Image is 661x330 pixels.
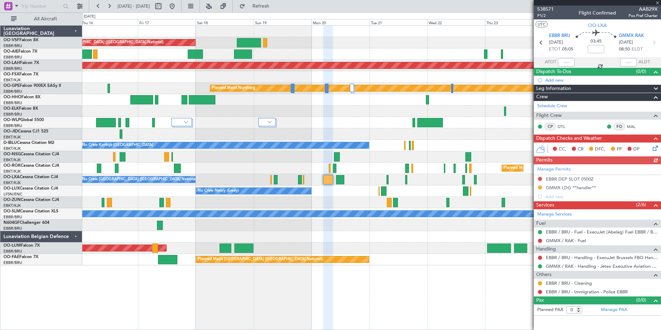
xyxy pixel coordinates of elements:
div: Flight Confirmed [579,9,616,17]
span: DP [633,146,640,153]
a: OO-VSFFalcon 8X [3,38,38,42]
div: No Crew Kortrijk-[GEOGRAPHIC_DATA] [82,140,153,150]
div: Sun 19 [254,19,311,25]
span: OO-VSF [3,38,19,42]
a: EBBR/BRU [3,100,22,106]
div: CP [544,123,556,130]
span: 08:50 [619,46,630,53]
span: ELDT [632,46,643,53]
a: EBBR/BRU [3,55,22,60]
label: Planned PAX [537,306,563,313]
span: OO-GPE [3,84,20,88]
span: FP [617,146,622,153]
a: EBKT/KJK [3,169,21,174]
a: OO-ELKFalcon 8X [3,107,38,111]
div: Add new [545,77,658,83]
span: Others [536,271,551,279]
div: Fri 17 [138,19,196,25]
span: Refresh [246,4,276,9]
div: Tue 21 [370,19,427,25]
span: Pos Pref Charter [629,13,658,19]
button: UTC [536,21,548,27]
a: OO-GPEFalcon 900EX EASy II [3,84,61,88]
a: EBBR / BRU - Handling - ExecuJet Brussels FBO Handling Abelag [546,255,658,260]
a: OO-SLMCessna Citation XLS [3,209,58,213]
span: 538571 [537,6,554,13]
span: Pax [536,296,544,304]
span: OO-FAE [3,255,19,259]
a: D-IBLUCessna Citation M2 [3,141,54,145]
a: EBKT/KJK [3,157,21,163]
a: EBBR / BRU - Immigration - Police EBBR [546,289,628,295]
span: OO-AIE [3,49,18,54]
span: CC, [559,146,566,153]
span: ALDT [639,59,650,66]
span: N604GF [3,221,20,225]
div: Thu 23 [485,19,543,25]
a: EBKT/KJK [3,146,21,151]
span: [DATE] [619,39,633,46]
span: OO-LXA [3,175,20,179]
a: EBBR/BRU [3,66,22,71]
span: Dispatch Checks and Weather [536,135,602,143]
span: 03:45 [590,38,602,45]
a: OO-LXACessna Citation CJ4 [3,175,58,179]
span: EBBR BRU [549,33,570,39]
span: OO-ZUN [3,198,21,202]
span: AAB29X [629,6,658,13]
a: EBBR/BRU [3,260,22,265]
a: EBBR/BRU [3,123,22,128]
span: [DATE] [549,39,563,46]
a: OO-HHOFalcon 8X [3,95,40,99]
span: [DATE] - [DATE] [118,3,150,9]
a: OO-ROKCessna Citation CJ4 [3,164,59,168]
a: OO-WLPGlobal 5500 [3,118,44,122]
button: Refresh [236,1,278,12]
a: EBBR/BRU [3,226,22,231]
a: OO-ZUNCessna Citation CJ4 [3,198,59,202]
a: DTL [558,123,573,130]
a: Manage PAX [601,306,627,313]
div: Planned Maint Kortrijk-[GEOGRAPHIC_DATA] [504,163,584,173]
span: ATOT [545,59,556,66]
span: OO-JID [3,129,18,134]
a: EBBR/BRU [3,249,22,254]
span: Services [536,201,554,209]
span: DFC, [595,146,605,153]
span: OO-SLM [3,209,20,213]
div: Sat 18 [196,19,253,25]
a: OO-LAHFalcon 7X [3,61,39,65]
a: EBKT/KJK [3,135,21,140]
span: (2/6) [636,201,646,208]
span: ETOT [549,46,560,53]
span: OO-LAH [3,61,20,65]
img: arrow-gray.svg [268,121,272,123]
a: OO-LUXCessna Citation CJ4 [3,186,58,191]
img: arrow-gray.svg [184,121,188,123]
div: Wed 22 [427,19,485,25]
a: OO-FSXFalcon 7X [3,72,38,76]
a: EBBR/BRU [3,112,22,117]
div: No Crew Nancy (Essey) [198,186,239,196]
div: FO [614,123,625,130]
span: OO-FSX [3,72,19,76]
span: P1/2 [537,13,554,19]
button: All Aircraft [8,13,75,25]
span: OO-LUM [3,244,21,248]
span: All Aircraft [18,17,73,21]
a: OO-AIEFalcon 7X [3,49,37,54]
a: MAL [627,123,642,130]
span: Flight Crew [536,112,562,120]
span: OO-HHO [3,95,21,99]
span: (0/0) [636,68,646,75]
a: LFSN/ENC [3,192,22,197]
span: OO-WLP [3,118,20,122]
a: EBKT/KJK [3,180,21,185]
a: GMMX / RAK - Fuel [546,238,586,244]
div: No Crew [GEOGRAPHIC_DATA] ([GEOGRAPHIC_DATA] National) [82,174,198,185]
span: Leg Information [536,85,571,93]
span: 05:05 [562,46,573,53]
div: Mon 20 [311,19,369,25]
div: Planned Maint [GEOGRAPHIC_DATA] ([GEOGRAPHIC_DATA] National) [198,254,323,265]
a: OO-NSGCessna Citation CJ4 [3,152,59,156]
